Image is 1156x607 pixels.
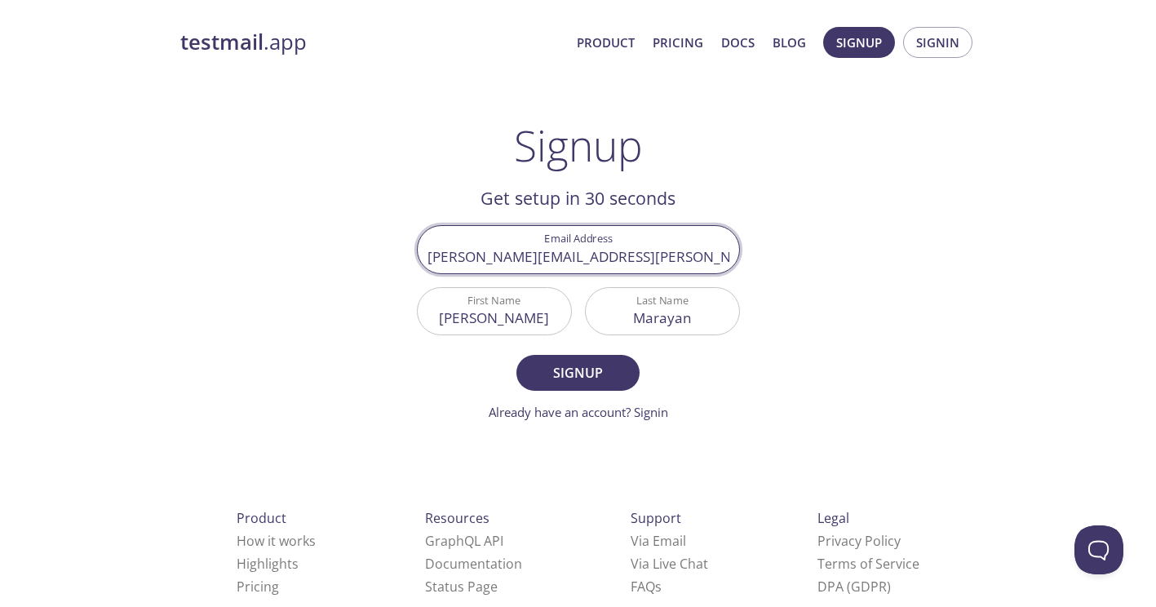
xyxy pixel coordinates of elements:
[180,29,564,56] a: testmail.app
[631,578,662,596] a: FAQ
[237,555,299,573] a: Highlights
[903,27,972,58] button: Signin
[425,555,522,573] a: Documentation
[631,509,681,527] span: Support
[1074,525,1123,574] iframe: Help Scout Beacon - Open
[237,532,316,550] a: How it works
[721,32,755,53] a: Docs
[425,532,503,550] a: GraphQL API
[817,555,919,573] a: Terms of Service
[489,404,668,420] a: Already have an account? Signin
[631,532,686,550] a: Via Email
[653,32,703,53] a: Pricing
[655,578,662,596] span: s
[577,32,635,53] a: Product
[916,32,959,53] span: Signin
[417,184,740,212] h2: Get setup in 30 seconds
[836,32,882,53] span: Signup
[237,509,286,527] span: Product
[823,27,895,58] button: Signup
[817,532,901,550] a: Privacy Policy
[631,555,708,573] a: Via Live Chat
[237,578,279,596] a: Pricing
[425,509,489,527] span: Resources
[516,355,639,391] button: Signup
[817,509,849,527] span: Legal
[514,121,643,170] h1: Signup
[180,28,264,56] strong: testmail
[773,32,806,53] a: Blog
[534,361,621,384] span: Signup
[817,578,891,596] a: DPA (GDPR)
[425,578,498,596] a: Status Page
